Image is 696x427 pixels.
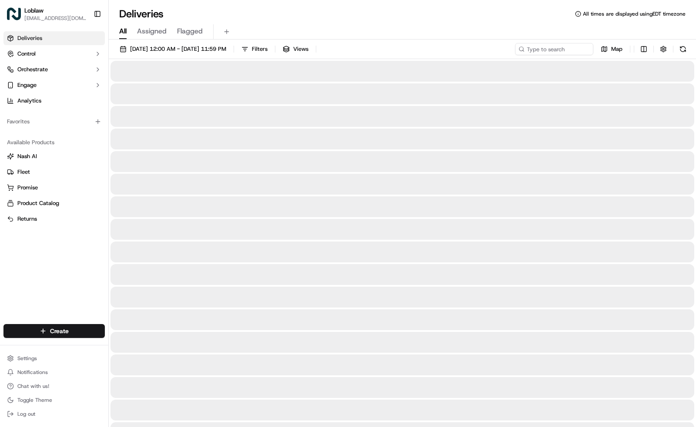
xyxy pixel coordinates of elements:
[17,215,37,223] span: Returns
[17,397,52,404] span: Toggle Theme
[17,34,42,42] span: Deliveries
[7,7,21,21] img: Loblaw
[3,352,105,364] button: Settings
[597,43,626,55] button: Map
[3,324,105,338] button: Create
[515,43,593,55] input: Type to search
[7,168,101,176] a: Fleet
[583,10,686,17] span: All times are displayed using EDT timezone
[3,380,105,392] button: Chat with us!
[17,97,41,105] span: Analytics
[3,47,105,61] button: Control
[7,215,101,223] a: Returns
[611,45,622,53] span: Map
[677,43,689,55] button: Refresh
[3,115,105,129] div: Favorites
[238,43,271,55] button: Filters
[17,81,37,89] span: Engage
[3,63,105,76] button: Orchestrate
[50,327,69,335] span: Create
[17,184,38,192] span: Promise
[3,165,105,179] button: Fleet
[3,136,105,149] div: Available Products
[137,26,167,36] span: Assigned
[119,7,164,21] h1: Deliveries
[24,6,43,15] button: Loblaw
[3,94,105,108] a: Analytics
[3,408,105,420] button: Log out
[3,366,105,378] button: Notifications
[3,78,105,92] button: Engage
[24,15,87,22] button: [EMAIL_ADDRESS][DOMAIN_NAME]
[17,50,36,58] span: Control
[119,26,127,36] span: All
[17,410,35,417] span: Log out
[3,3,90,24] button: LoblawLoblaw[EMAIL_ADDRESS][DOMAIN_NAME]
[130,45,226,53] span: [DATE] 12:00 AM - [DATE] 11:59 PM
[293,45,308,53] span: Views
[7,184,101,192] a: Promise
[3,149,105,163] button: Nash AI
[3,181,105,195] button: Promise
[7,152,101,160] a: Nash AI
[17,355,37,362] span: Settings
[7,199,101,207] a: Product Catalog
[3,31,105,45] a: Deliveries
[252,45,268,53] span: Filters
[3,196,105,210] button: Product Catalog
[17,199,59,207] span: Product Catalog
[17,152,37,160] span: Nash AI
[17,168,30,176] span: Fleet
[177,26,203,36] span: Flagged
[279,43,312,55] button: Views
[116,43,230,55] button: [DATE] 12:00 AM - [DATE] 11:59 PM
[17,369,48,376] span: Notifications
[3,212,105,226] button: Returns
[3,394,105,406] button: Toggle Theme
[17,383,49,390] span: Chat with us!
[17,66,48,73] span: Orchestrate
